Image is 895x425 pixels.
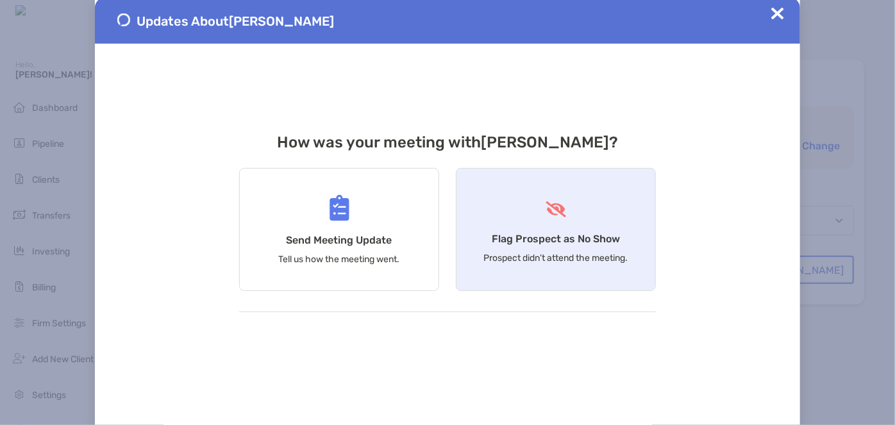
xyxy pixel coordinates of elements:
[492,233,620,245] h4: Flag Prospect as No Show
[330,195,349,221] img: Send Meeting Update
[239,133,656,151] h3: How was your meeting with [PERSON_NAME] ?
[137,13,334,29] span: Updates About [PERSON_NAME]
[484,253,628,263] p: Prospect didn’t attend the meeting.
[279,254,400,265] p: Tell us how the meeting went.
[287,234,392,246] h4: Send Meeting Update
[117,13,130,26] img: Send Meeting Update 1
[544,201,568,217] img: Flag Prospect as No Show
[771,7,784,20] img: Close Updates Zoe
